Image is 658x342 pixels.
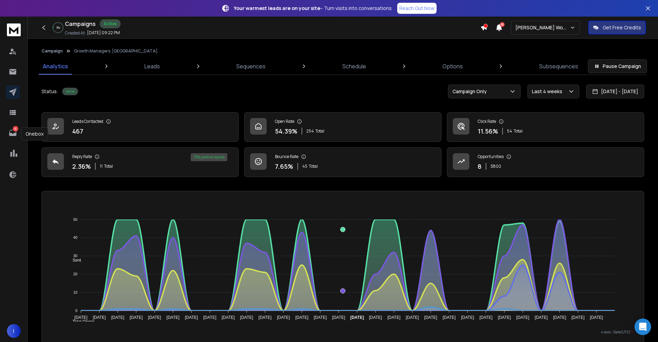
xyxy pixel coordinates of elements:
[41,48,63,54] button: Campaign
[478,126,498,136] p: 11.56 %
[515,24,570,31] p: [PERSON_NAME] Workspace
[240,315,253,320] tspan: [DATE]
[342,62,366,70] p: Schedule
[234,5,320,11] strong: Your warmest leads are on your site
[277,315,290,320] tspan: [DATE]
[6,126,20,140] a: 16
[275,119,294,124] p: Open Rate
[41,88,58,95] p: Status:
[72,154,92,159] p: Reply Rate
[56,26,60,30] p: 3 %
[478,119,496,124] p: Click Rate
[191,153,227,161] div: 73 % positive replies
[275,126,297,136] p: 54.39 %
[7,324,21,338] button: I
[588,21,646,35] button: Get Free Credits
[13,126,18,131] p: 16
[130,315,143,320] tspan: [DATE]
[72,126,83,136] p: 467
[104,164,113,169] span: Total
[43,62,68,70] p: Analytics
[100,19,121,28] div: Active
[478,154,504,159] p: Opportunities
[295,315,308,320] tspan: [DATE]
[338,58,370,75] a: Schedule
[166,315,180,320] tspan: [DATE]
[314,315,327,320] tspan: [DATE]
[67,258,81,263] span: Sent
[442,315,456,320] tspan: [DATE]
[73,290,77,294] tspan: 10
[461,315,474,320] tspan: [DATE]
[514,128,523,134] span: Total
[140,58,164,75] a: Leads
[535,315,548,320] tspan: [DATE]
[406,315,419,320] tspan: [DATE]
[275,162,293,171] p: 7.65 %
[67,319,95,324] span: Total Opens
[315,128,324,134] span: Total
[553,315,566,320] tspan: [DATE]
[442,62,463,70] p: Options
[203,315,216,320] tspan: [DATE]
[222,315,235,320] tspan: [DATE]
[232,58,270,75] a: Sequences
[236,62,266,70] p: Sequences
[185,315,198,320] tspan: [DATE]
[144,62,160,70] p: Leads
[438,58,467,75] a: Options
[41,112,239,142] a: Leads Contacted467
[478,162,481,171] p: 8
[424,315,437,320] tspan: [DATE]
[62,88,78,95] div: Active
[275,154,298,159] p: Bounce Rate
[93,315,106,320] tspan: [DATE]
[452,88,489,95] p: Campaign Only
[332,315,345,320] tspan: [DATE]
[635,319,651,335] div: Open Intercom Messenger
[39,58,72,75] a: Analytics
[507,128,512,134] span: 54
[244,147,441,177] a: Bounce Rate7.65%45Total
[72,162,91,171] p: 2.36 %
[234,5,392,12] p: – Turn visits into conversations
[73,236,77,240] tspan: 40
[539,62,578,70] p: Subsequences
[306,128,314,134] span: 254
[73,272,77,276] tspan: 20
[148,315,161,320] tspan: [DATE]
[72,119,103,124] p: Leads Contacted
[111,315,124,320] tspan: [DATE]
[21,127,48,140] div: Onebox
[572,315,585,320] tspan: [DATE]
[87,30,120,36] p: [DATE] 09:22 PM
[498,315,511,320] tspan: [DATE]
[53,330,633,335] p: x-axis : Date(UTC)
[500,22,505,27] span: 50
[516,315,530,320] tspan: [DATE]
[590,315,603,320] tspan: [DATE]
[73,217,77,222] tspan: 50
[244,112,441,142] a: Open Rate54.39%254Total
[75,309,77,313] tspan: 0
[309,164,318,169] span: Total
[397,3,437,14] a: Reach Out Now
[603,24,641,31] p: Get Free Credits
[490,164,501,169] p: $ 800
[65,20,96,28] h1: Campaigns
[65,30,86,36] p: Created At:
[369,315,382,320] tspan: [DATE]
[100,164,103,169] span: 11
[588,59,647,73] button: Pause Campaign
[302,164,307,169] span: 45
[532,88,565,95] p: Last 4 weeks
[74,315,87,320] tspan: [DATE]
[350,315,364,320] tspan: [DATE]
[73,254,77,258] tspan: 30
[447,147,644,177] a: Opportunities8$800
[399,5,435,12] p: Reach Out Now
[74,48,158,54] p: Growth Managers. [GEOGRAPHIC_DATA]
[41,147,239,177] a: Reply Rate2.36%11Total73% positive replies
